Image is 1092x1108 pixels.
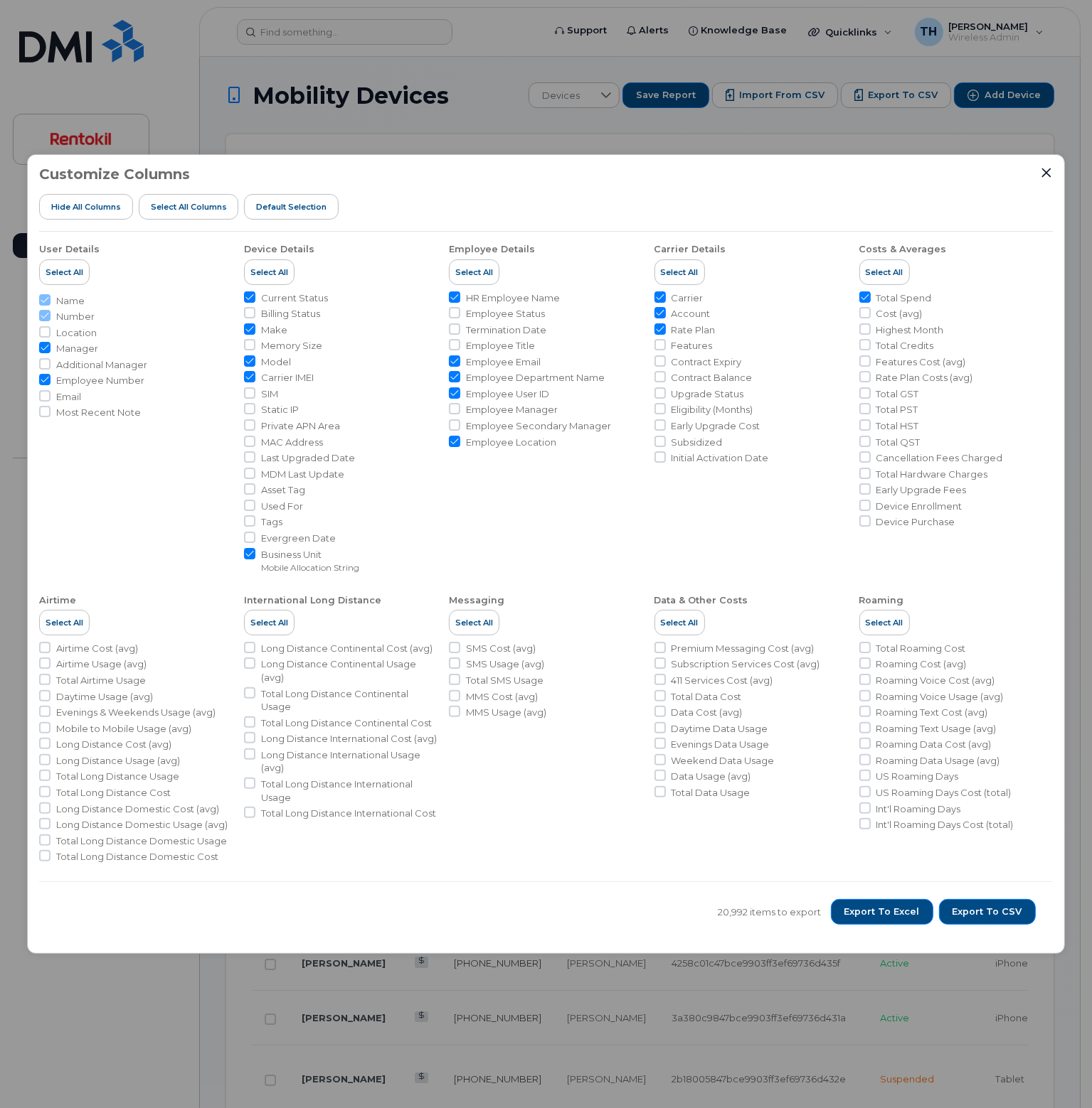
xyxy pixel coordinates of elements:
[139,194,239,220] button: Select all Columns
[866,617,903,628] span: Select All
[51,201,121,213] span: Hide All Columns
[672,419,760,433] span: Early Upgrade Cost
[876,371,973,384] span: Rate Plan Costs (avg)
[261,419,340,433] span: Private APN Area
[859,243,947,256] div: Costs & Averages
[466,355,541,369] span: Employee Email
[56,342,98,355] span: Manager
[56,834,227,848] span: Total Long Distance Domestic Usage
[39,594,76,607] div: Airtime
[56,358,147,372] span: Additional Manager
[1040,166,1053,179] button: Close
[244,610,295,635] button: Select All
[39,194,133,220] button: Hide All Columns
[953,905,1022,918] span: Export to CSV
[56,374,144,387] span: Employee Number
[56,674,146,687] span: Total Airtime Usage
[261,371,314,384] span: Carrier IMEI
[672,770,751,783] span: Data Usage (avg)
[261,483,305,497] span: Asset Tag
[672,690,742,704] span: Total Data Cost
[466,387,549,401] span: Employee User ID
[876,419,919,433] span: Total HST
[261,642,433,655] span: Long Distance Continental Cost (avg)
[466,674,544,687] span: Total SMS Usage
[719,905,822,919] span: 20,992 items to export
[466,706,546,719] span: MMS Usage (avg)
[56,786,171,800] span: Total Long Distance Cost
[844,905,920,918] span: Export to Excel
[876,323,944,337] span: Highest Month
[466,323,546,337] span: Termination Date
[261,355,291,369] span: Model
[1030,1046,1081,1097] iframe: Messenger Launcher
[672,738,770,751] span: Evenings Data Usage
[654,243,726,256] div: Carrier Details
[250,617,288,628] span: Select All
[661,267,699,278] span: Select All
[455,617,493,628] span: Select All
[261,500,303,513] span: Used For
[261,532,336,545] span: Evergreen Date
[859,610,910,635] button: Select All
[449,259,499,285] button: Select All
[672,291,704,305] span: Carrier
[466,690,538,704] span: MMS Cost (avg)
[56,406,141,419] span: Most Recent Note
[831,899,933,925] button: Export to Excel
[876,754,1000,768] span: Roaming Data Usage (avg)
[672,371,753,384] span: Contract Balance
[466,436,556,449] span: Employee Location
[261,451,355,465] span: Last Upgraded Date
[672,403,753,416] span: Eligibility (Months)
[449,610,499,635] button: Select All
[261,778,438,804] span: Total Long Distance International Usage
[876,657,967,671] span: Roaming Cost (avg)
[56,722,191,736] span: Mobile to Mobile Usage (avg)
[244,243,314,256] div: Device Details
[876,642,966,655] span: Total Roaming Cost
[56,690,153,704] span: Daytime Usage (avg)
[876,291,932,305] span: Total Spend
[466,642,536,655] span: SMS Cost (avg)
[261,339,322,353] span: Memory Size
[672,706,743,719] span: Data Cost (avg)
[466,307,545,321] span: Employee Status
[466,371,605,384] span: Employee Department Name
[466,403,558,416] span: Employee Manager
[859,259,910,285] button: Select All
[261,515,282,529] span: Tags
[466,339,535,353] span: Employee Title
[654,610,705,635] button: Select All
[876,355,966,369] span: Features Cost (avg)
[672,674,773,687] span: 411 Services Cost (avg)
[672,339,713,353] span: Features
[672,387,744,401] span: Upgrade Status
[661,617,699,628] span: Select All
[876,339,934,353] span: Total Credits
[39,610,90,635] button: Select All
[244,259,295,285] button: Select All
[56,657,147,671] span: Airtime Usage (avg)
[56,310,95,323] span: Number
[466,419,611,433] span: Employee Secondary Manager
[256,201,327,213] span: Default Selection
[876,770,959,783] span: US Roaming Days
[39,243,100,256] div: User Details
[876,802,961,816] span: Int'l Roaming Days
[56,738,171,751] span: Long Distance Cost (avg)
[876,451,1003,465] span: Cancellation Fees Charged
[151,201,227,213] span: Select all Columns
[672,307,711,321] span: Account
[672,722,768,736] span: Daytime Data Usage
[261,387,278,401] span: SIM
[261,468,344,481] span: MDM Last Update
[56,850,218,864] span: Total Long Distance Domestic Cost
[261,687,438,714] span: Total Long Distance Continental Usage
[466,291,560,305] span: HR Employee Name
[244,194,339,220] button: Default Selection
[466,657,544,671] span: SMS Usage (avg)
[876,690,1004,704] span: Roaming Voice Usage (avg)
[455,267,493,278] span: Select All
[56,770,179,783] span: Total Long Distance Usage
